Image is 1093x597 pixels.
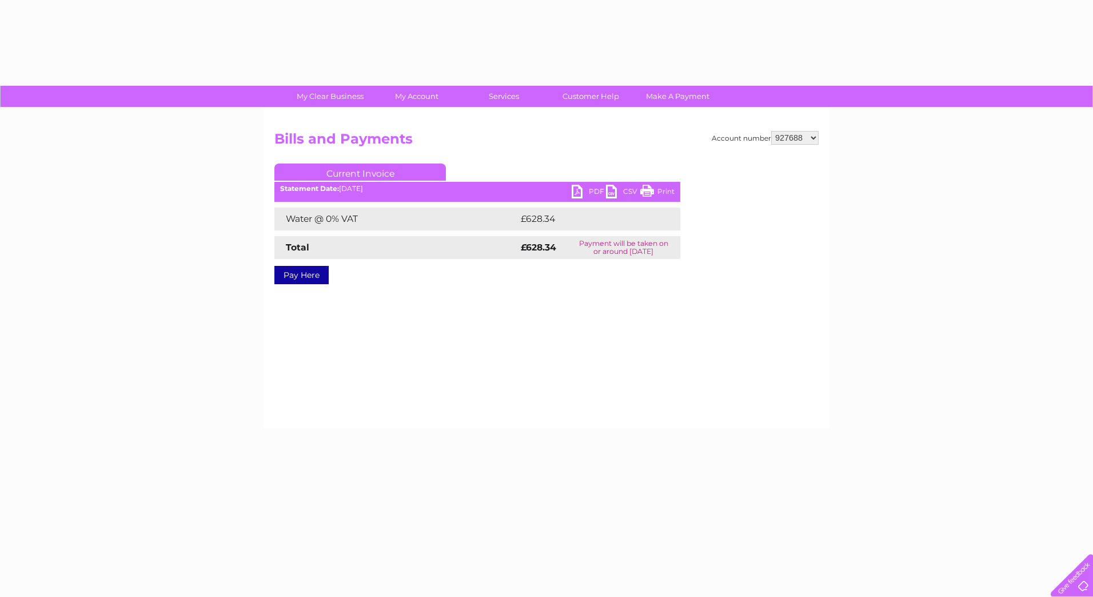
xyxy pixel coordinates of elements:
[521,242,556,253] strong: £628.34
[457,86,551,107] a: Services
[640,185,675,201] a: Print
[274,266,329,284] a: Pay Here
[283,86,377,107] a: My Clear Business
[274,131,819,153] h2: Bills and Payments
[370,86,464,107] a: My Account
[712,131,819,145] div: Account number
[567,236,680,259] td: Payment will be taken on or around [DATE]
[274,164,446,181] a: Current Invoice
[274,208,518,230] td: Water @ 0% VAT
[280,184,339,193] b: Statement Date:
[572,185,606,201] a: PDF
[274,185,680,193] div: [DATE]
[544,86,638,107] a: Customer Help
[518,208,660,230] td: £628.34
[631,86,725,107] a: Make A Payment
[286,242,309,253] strong: Total
[606,185,640,201] a: CSV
